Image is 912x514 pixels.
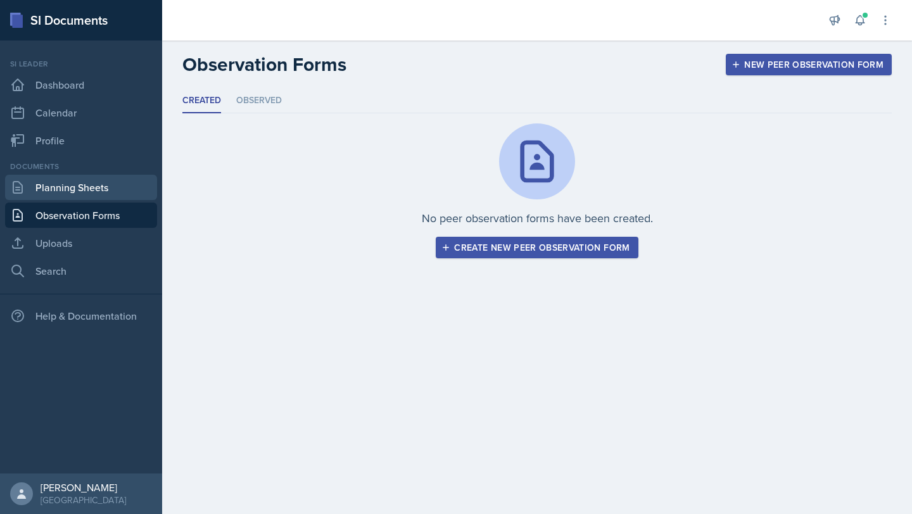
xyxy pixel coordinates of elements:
a: Dashboard [5,72,157,97]
button: Create new peer observation form [436,237,638,258]
li: Observed [236,89,282,113]
div: [PERSON_NAME] [41,481,126,494]
li: Created [182,89,221,113]
p: No peer observation forms have been created. [422,210,653,227]
a: Calendar [5,100,157,125]
a: Observation Forms [5,203,157,228]
a: Profile [5,128,157,153]
div: [GEOGRAPHIC_DATA] [41,494,126,506]
div: Documents [5,161,157,172]
div: Create new peer observation form [444,242,630,253]
div: New Peer Observation Form [734,60,883,70]
a: Planning Sheets [5,175,157,200]
a: Uploads [5,230,157,256]
h2: Observation Forms [182,53,346,76]
button: New Peer Observation Form [726,54,892,75]
div: Help & Documentation [5,303,157,329]
div: Si leader [5,58,157,70]
a: Search [5,258,157,284]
